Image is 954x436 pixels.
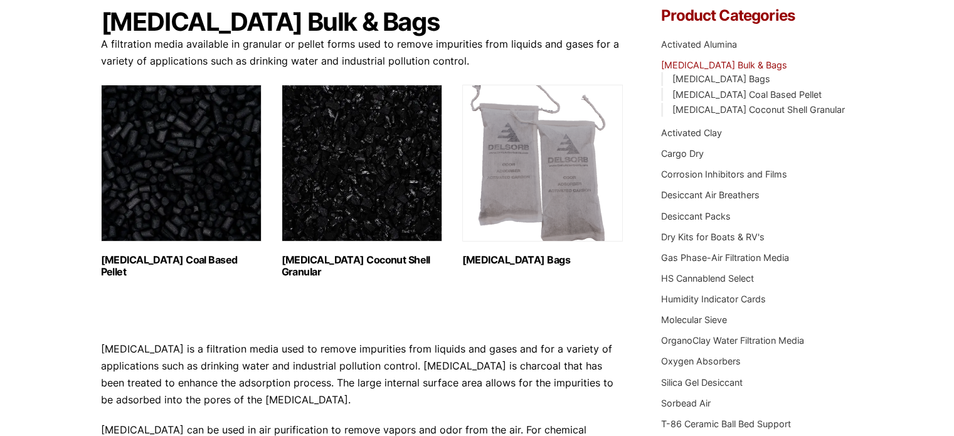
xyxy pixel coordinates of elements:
[661,377,743,388] a: Silica Gel Desiccant
[672,104,844,115] a: [MEDICAL_DATA] Coconut Shell Granular
[282,85,442,242] img: Activated Carbon Coconut Shell Granular
[101,8,624,36] h1: [MEDICAL_DATA] Bulk & Bags
[462,85,623,266] a: Visit product category Activated Carbon Bags
[672,73,770,84] a: [MEDICAL_DATA] Bags
[661,169,787,179] a: Corrosion Inhibitors and Films
[661,231,765,242] a: Dry Kits for Boats & RV's
[101,85,262,278] a: Visit product category Activated Carbon Coal Based Pellet
[661,356,741,366] a: Oxygen Absorbers
[661,8,853,23] h4: Product Categories
[661,314,727,325] a: Molecular Sieve
[672,89,821,100] a: [MEDICAL_DATA] Coal Based Pellet
[661,127,722,138] a: Activated Clay
[101,36,624,70] p: A filtration media available in granular or pellet forms used to remove impurities from liquids a...
[661,252,789,263] a: Gas Phase-Air Filtration Media
[661,294,766,304] a: Humidity Indicator Cards
[661,148,704,159] a: Cargo Dry
[661,189,760,200] a: Desiccant Air Breathers
[101,254,262,278] h2: [MEDICAL_DATA] Coal Based Pellet
[661,273,754,284] a: HS Cannablend Select
[101,341,624,409] p: [MEDICAL_DATA] is a filtration media used to remove impurities from liquids and gases and for a v...
[661,418,791,429] a: T-86 Ceramic Ball Bed Support
[282,85,442,278] a: Visit product category Activated Carbon Coconut Shell Granular
[661,335,804,346] a: OrganoClay Water Filtration Media
[462,254,623,266] h2: [MEDICAL_DATA] Bags
[101,85,262,242] img: Activated Carbon Coal Based Pellet
[661,398,711,408] a: Sorbead Air
[661,211,731,221] a: Desiccant Packs
[661,39,737,50] a: Activated Alumina
[661,60,787,70] a: [MEDICAL_DATA] Bulk & Bags
[462,85,623,242] img: Activated Carbon Bags
[282,254,442,278] h2: [MEDICAL_DATA] Coconut Shell Granular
